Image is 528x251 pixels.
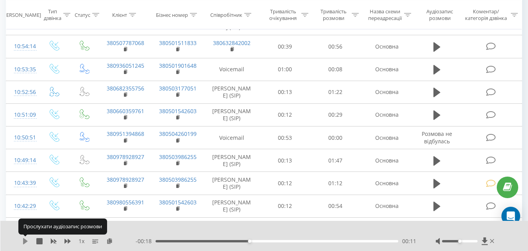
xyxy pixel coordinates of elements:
[204,172,260,195] td: [PERSON_NAME] (SIP)
[136,237,156,245] span: - 00:18
[361,103,413,126] td: Основна
[14,62,30,77] div: 10:53:35
[156,11,188,18] div: Бізнес номер
[361,58,413,81] td: Основна
[501,207,520,226] div: Open Intercom Messenger
[79,237,84,245] span: 1 x
[14,39,30,54] div: 10:54:14
[210,11,242,18] div: Співробітник
[204,149,260,172] td: [PERSON_NAME] (SIP)
[310,149,361,172] td: 01:47
[159,85,197,92] a: 380503177051
[159,62,197,69] a: 380501901648
[204,81,260,103] td: [PERSON_NAME] (SIP)
[260,149,310,172] td: 00:13
[310,103,361,126] td: 00:29
[159,107,197,115] a: 380501542603
[75,11,90,18] div: Статус
[310,195,361,217] td: 00:54
[204,217,260,240] td: [PERSON_NAME] (SIP)
[204,58,260,81] td: Voicemail
[317,8,350,22] div: Тривалість розмови
[422,130,452,144] span: Розмова не відбулась
[248,240,251,243] div: Accessibility label
[2,11,41,18] div: [PERSON_NAME]
[107,85,144,92] a: 380682355756
[310,217,361,240] td: 00:33
[260,81,310,103] td: 00:13
[368,8,402,22] div: Назва схеми переадресації
[107,130,144,137] a: 380951394868
[159,39,197,47] a: 380501511833
[204,103,260,126] td: [PERSON_NAME] (SIP)
[14,130,30,145] div: 10:50:51
[204,126,260,149] td: Voicemail
[213,39,251,47] a: 380632842002
[310,35,361,58] td: 00:56
[361,195,413,217] td: Основна
[107,176,144,183] a: 380978928927
[402,237,416,245] span: 00:11
[361,149,413,172] td: Основна
[260,103,310,126] td: 00:12
[260,217,310,240] td: 00:40
[159,130,197,137] a: 380504260199
[159,176,197,183] a: 380503986255
[107,199,144,206] a: 380980556391
[107,153,144,161] a: 380978928927
[14,175,30,191] div: 10:43:39
[310,58,361,81] td: 00:08
[14,153,30,168] div: 10:49:14
[14,199,30,214] div: 10:42:29
[107,62,144,69] a: 380936051245
[44,8,61,22] div: Тип дзвінка
[361,35,413,58] td: Основна
[112,11,127,18] div: Клієнт
[260,172,310,195] td: 00:12
[260,58,310,81] td: 01:00
[361,172,413,195] td: Основна
[14,85,30,100] div: 10:52:56
[310,81,361,103] td: 01:22
[260,195,310,217] td: 00:12
[14,107,30,123] div: 10:51:09
[420,8,460,22] div: Аудіозапис розмови
[310,126,361,149] td: 00:00
[204,195,260,217] td: [PERSON_NAME] (SIP)
[159,199,197,206] a: 380501542603
[260,126,310,149] td: 00:53
[159,153,197,161] a: 380503986255
[107,39,144,47] a: 380507787068
[361,126,413,149] td: Основна
[107,107,144,115] a: 380660359761
[458,240,461,243] div: Accessibility label
[463,8,509,22] div: Коментар/категорія дзвінка
[267,8,299,22] div: Тривалість очікування
[310,172,361,195] td: 01:12
[361,81,413,103] td: Основна
[18,218,107,234] div: Прослухати аудіозапис розмови
[260,35,310,58] td: 00:39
